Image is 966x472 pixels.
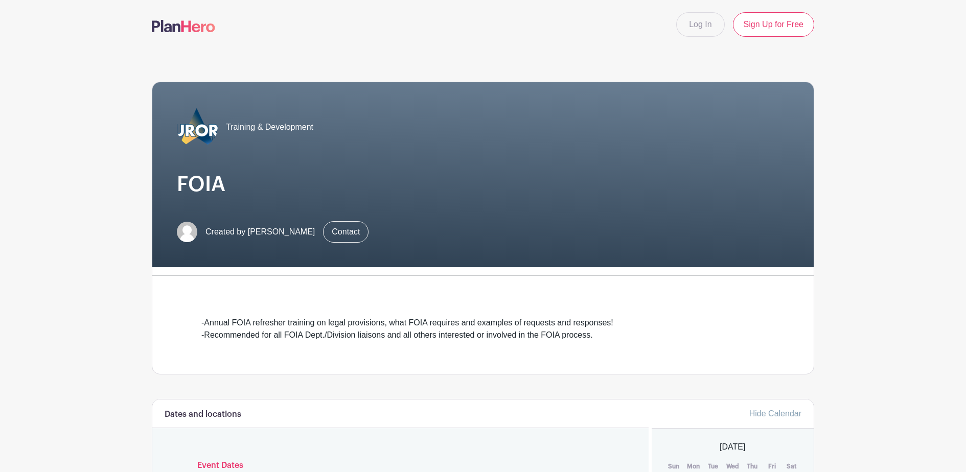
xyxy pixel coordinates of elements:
div: -Annual FOIA refresher training on legal provisions, what FOIA requires and examples of requests ... [201,317,765,341]
img: 2023_COA_Horiz_Logo_PMS_BlueStroke%204.png [177,107,218,148]
th: Fri [762,461,782,471]
a: Log In [676,12,724,37]
span: Training & Development [226,121,313,133]
a: Hide Calendar [749,409,801,418]
img: default-ce2991bfa6775e67f084385cd625a349d9dcbb7a52a09fb2fda1e96e2d18dcdb.png [177,222,197,242]
h6: Dates and locations [165,410,241,419]
img: logo-507f7623f17ff9eddc593b1ce0a138ce2505c220e1c5a4e2b4648c50719b7d32.svg [152,20,215,32]
th: Thu [743,461,763,471]
a: Sign Up for Free [733,12,814,37]
th: Sat [782,461,802,471]
h6: Event Dates [189,461,612,470]
span: [DATE] [720,441,745,453]
th: Mon [683,461,703,471]
th: Tue [703,461,723,471]
th: Wed [723,461,743,471]
h1: FOIA [177,172,789,197]
a: Contact [323,221,369,243]
span: Created by [PERSON_NAME] [205,226,315,238]
th: Sun [664,461,684,471]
